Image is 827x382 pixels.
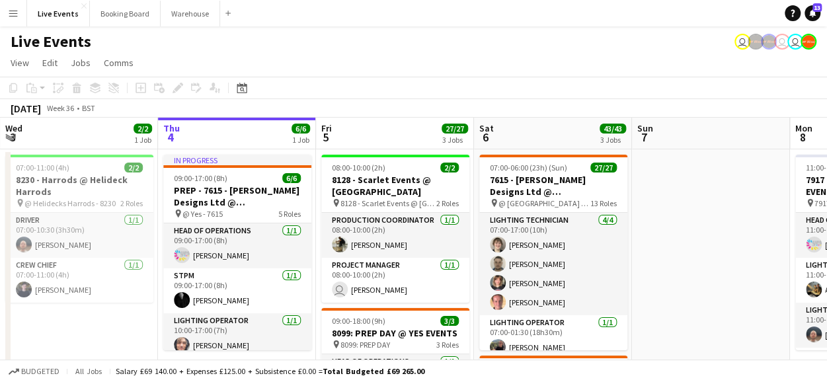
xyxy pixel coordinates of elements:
[5,258,153,303] app-card-role: Crew Chief1/107:00-11:00 (4h)[PERSON_NAME]
[163,155,311,165] div: In progress
[440,163,459,172] span: 2/2
[812,3,822,12] span: 13
[124,163,143,172] span: 2/2
[16,163,69,172] span: 07:00-11:00 (4h)
[795,122,812,134] span: Mon
[321,258,469,303] app-card-role: Project Manager1/108:00-10:00 (2h) [PERSON_NAME]
[479,213,627,315] app-card-role: Lighting Technician4/407:00-17:00 (10h)[PERSON_NAME][PERSON_NAME][PERSON_NAME][PERSON_NAME]
[292,135,309,145] div: 1 Job
[24,198,116,208] span: @ Helidecks Harrods - 8230
[332,163,385,172] span: 08:00-10:00 (2h)
[5,122,22,134] span: Wed
[163,223,311,268] app-card-role: Head of Operations1/109:00-17:00 (8h)[PERSON_NAME]
[37,54,63,71] a: Edit
[748,34,764,50] app-user-avatar: Production Managers
[134,124,152,134] span: 2/2
[323,366,424,376] span: Total Budgeted £69 265.00
[442,135,467,145] div: 3 Jobs
[332,316,385,326] span: 09:00-18:00 (9h)
[5,54,34,71] a: View
[21,367,59,376] span: Budgeted
[11,57,29,69] span: View
[319,130,332,145] span: 5
[787,34,803,50] app-user-avatar: Technical Department
[805,5,820,21] a: 13
[73,366,104,376] span: All jobs
[71,57,91,69] span: Jobs
[340,340,390,350] span: 8099: PREP DAY
[98,54,139,71] a: Comms
[321,174,469,198] h3: 8128 - Scarlet Events @ [GEOGRAPHIC_DATA]
[321,213,469,258] app-card-role: Production Coordinator1/108:00-10:00 (2h)[PERSON_NAME]
[65,54,96,71] a: Jobs
[590,198,617,208] span: 13 Roles
[477,130,494,145] span: 6
[163,268,311,313] app-card-role: STPM1/109:00-17:00 (8h)[PERSON_NAME]
[436,198,459,208] span: 2 Roles
[11,32,91,52] h1: Live Events
[161,1,220,26] button: Warehouse
[120,198,143,208] span: 2 Roles
[42,57,58,69] span: Edit
[104,57,134,69] span: Comms
[321,122,332,134] span: Fri
[174,173,227,183] span: 09:00-17:00 (8h)
[793,130,812,145] span: 8
[161,130,180,145] span: 4
[440,316,459,326] span: 3/3
[590,163,617,172] span: 27/27
[761,34,777,50] app-user-avatar: Production Managers
[479,315,627,360] app-card-role: Lighting Operator1/107:00-01:30 (18h30m)[PERSON_NAME]
[340,198,436,208] span: 8128 - Scarlet Events @ [GEOGRAPHIC_DATA]
[600,124,626,134] span: 43/43
[134,135,151,145] div: 1 Job
[479,174,627,198] h3: 7615 - [PERSON_NAME] Designs Ltd @ [GEOGRAPHIC_DATA]
[734,34,750,50] app-user-avatar: Eden Hopkins
[637,122,653,134] span: Sun
[479,122,494,134] span: Sat
[292,124,310,134] span: 6/6
[163,313,311,358] app-card-role: Lighting Operator1/110:00-17:00 (7h)[PERSON_NAME]
[5,155,153,303] app-job-card: 07:00-11:00 (4h)2/28230 - Harrods @ Helideck Harrods @ Helidecks Harrods - 82302 RolesDriver1/107...
[82,103,95,113] div: BST
[600,135,625,145] div: 3 Jobs
[442,124,468,134] span: 27/27
[116,366,424,376] div: Salary £69 140.00 + Expenses £125.00 + Subsistence £0.00 =
[801,34,816,50] app-user-avatar: Alex Gill
[163,184,311,208] h3: PREP - 7615 - [PERSON_NAME] Designs Ltd @ [GEOGRAPHIC_DATA]
[635,130,653,145] span: 7
[498,198,590,208] span: @ [GEOGRAPHIC_DATA] - 7615
[11,102,41,115] div: [DATE]
[27,1,90,26] button: Live Events
[278,209,301,219] span: 5 Roles
[5,213,153,258] app-card-role: Driver1/107:00-10:30 (3h30m)[PERSON_NAME]
[321,327,469,339] h3: 8099: PREP DAY @ YES EVENTS
[436,340,459,350] span: 3 Roles
[90,1,161,26] button: Booking Board
[163,155,311,350] app-job-card: In progress09:00-17:00 (8h)6/6PREP - 7615 - [PERSON_NAME] Designs Ltd @ [GEOGRAPHIC_DATA] @ Yes -...
[182,209,223,219] span: @ Yes - 7615
[479,155,627,350] app-job-card: 07:00-06:00 (23h) (Sun)27/277615 - [PERSON_NAME] Designs Ltd @ [GEOGRAPHIC_DATA] @ [GEOGRAPHIC_DA...
[3,130,22,145] span: 3
[163,122,180,134] span: Thu
[7,364,61,379] button: Budgeted
[282,173,301,183] span: 6/6
[321,155,469,303] app-job-card: 08:00-10:00 (2h)2/28128 - Scarlet Events @ [GEOGRAPHIC_DATA] 8128 - Scarlet Events @ [GEOGRAPHIC_...
[5,174,153,198] h3: 8230 - Harrods @ Helideck Harrods
[490,163,567,172] span: 07:00-06:00 (23h) (Sun)
[44,103,77,113] span: Week 36
[774,34,790,50] app-user-avatar: Ollie Rolfe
